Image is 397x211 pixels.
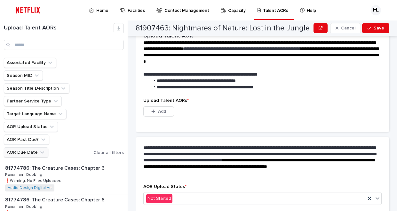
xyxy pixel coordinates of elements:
[4,58,56,68] button: Associated Facility
[143,98,189,103] span: Upload Talent AORs
[13,4,43,17] img: ifQbXi3ZQGMSEF7WDB7W
[4,96,62,106] button: Partner Service Type
[4,147,48,158] button: AOR Due Date
[4,134,49,145] button: AOR Past Due?
[4,70,43,81] button: Season MID
[371,5,381,15] div: FL
[93,150,124,155] span: Clear all filters
[143,33,193,40] h2: Upload Talent AOR
[4,83,69,93] button: Season Title Description
[330,23,361,33] button: Cancel
[146,194,172,203] div: Not Started
[91,148,124,158] button: Clear all filters
[4,40,124,50] input: Search
[136,24,310,33] h2: 81907463: Nightmares of Nature: Lost in the Jungle
[5,177,63,183] p: ❗️Warning: No Files Uploaded
[362,23,389,33] button: Save
[158,109,166,114] span: Add
[5,196,106,203] p: 81774786: The Creature Cases: Chapter 6
[4,25,114,32] h1: Upload Talent AORs
[5,171,44,177] p: Romanian - Dubbing
[5,203,44,209] p: Romanian - Dubbing
[8,186,52,190] a: Audio Design Digital Art
[4,122,58,132] button: AOR Upload Status
[5,164,106,171] p: 81774786: The Creature Cases: Chapter 6
[374,26,384,30] span: Save
[341,26,355,30] span: Cancel
[4,109,67,119] button: Target Language Name
[143,184,187,189] span: AOR Upload Status
[143,106,174,117] button: Add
